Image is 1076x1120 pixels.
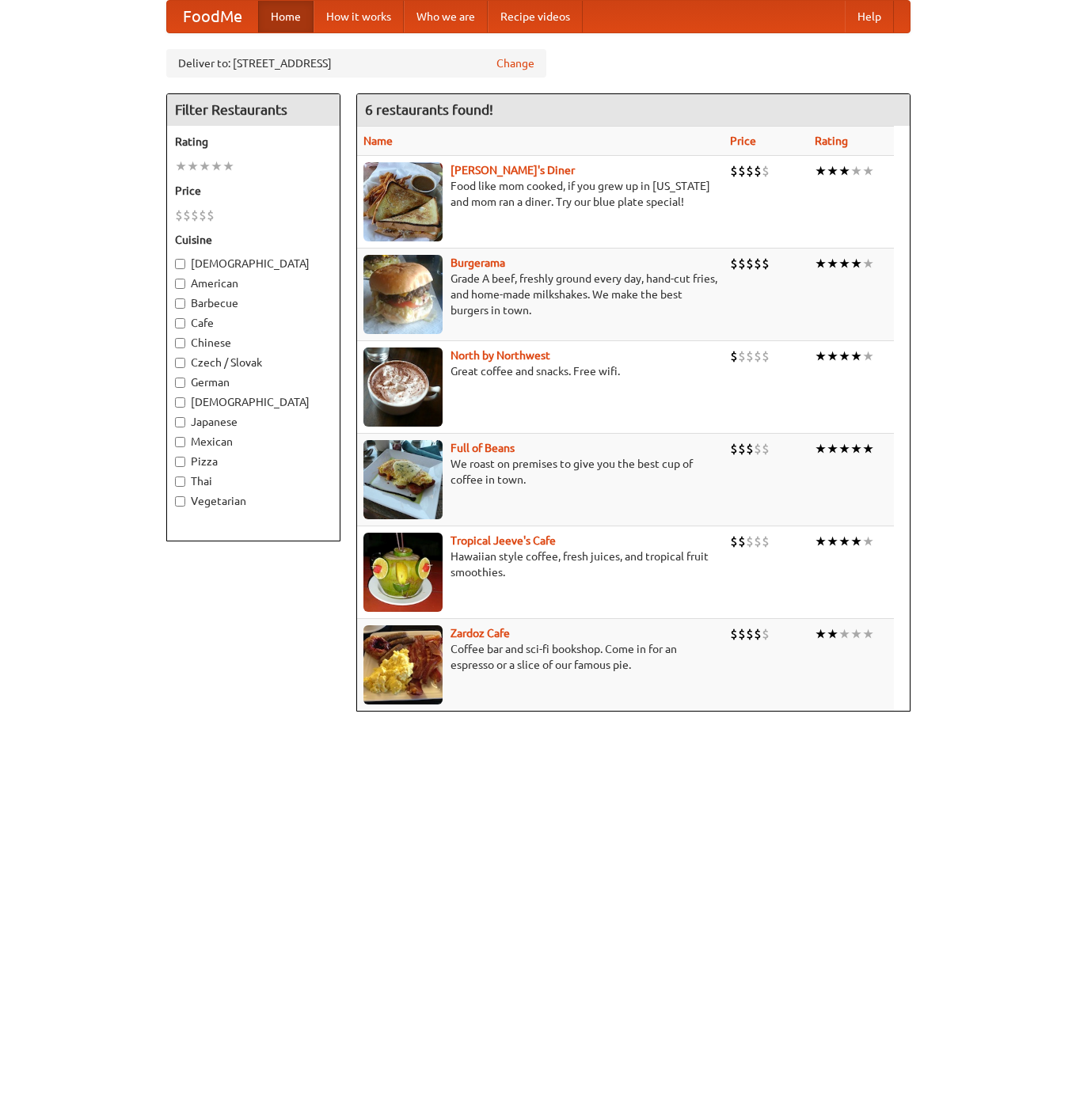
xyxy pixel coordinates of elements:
[850,162,862,180] li: ★
[746,625,754,643] li: $
[746,440,754,457] li: $
[738,347,746,365] li: $
[175,207,183,224] li: $
[451,164,575,177] a: [PERSON_NAME]'s Diner
[815,533,827,550] li: ★
[838,162,850,180] li: ★
[730,162,738,180] li: $
[175,496,185,507] input: Vegetarian
[762,625,770,643] li: $
[314,1,404,32] a: How it works
[762,347,770,365] li: $
[175,259,185,269] input: [DEMOGRAPHIC_DATA]
[738,255,746,272] li: $
[451,534,556,547] a: Tropical Jeeve's Cafe
[862,440,874,457] li: ★
[175,417,185,427] input: Japanese
[850,625,862,643] li: ★
[363,456,717,488] p: We roast on premises to give you the best cup of coffee in town.
[730,440,738,457] li: $
[187,158,199,175] li: ★
[175,454,332,469] label: Pizza
[175,457,185,467] input: Pizza
[166,49,546,78] div: Deliver to: [STREET_ADDRESS]
[175,134,332,150] h5: Rating
[199,158,211,175] li: ★
[175,256,332,271] label: [DEMOGRAPHIC_DATA]
[815,255,827,272] li: ★
[754,625,762,643] li: $
[815,135,848,147] a: Rating
[850,440,862,457] li: ★
[838,625,850,643] li: ★
[746,347,754,365] li: $
[363,533,443,612] img: jeeves.jpg
[862,347,874,365] li: ★
[762,533,770,550] li: $
[363,549,717,580] p: Hawaiian style coffee, fresh juices, and tropical fruit smoothies.
[838,533,850,550] li: ★
[404,1,488,32] a: Who we are
[175,394,332,410] label: [DEMOGRAPHIC_DATA]
[363,135,393,147] a: Name
[496,55,534,71] a: Change
[175,318,185,328] input: Cafe
[730,533,738,550] li: $
[730,255,738,272] li: $
[827,625,838,643] li: ★
[838,255,850,272] li: ★
[363,625,443,704] img: zardoz.jpg
[738,162,746,180] li: $
[451,442,515,454] a: Full of Beans
[175,434,332,450] label: Mexican
[191,207,199,224] li: $
[175,378,185,388] input: German
[363,162,443,241] img: sallys.jpg
[815,347,827,365] li: ★
[175,493,332,509] label: Vegetarian
[175,335,332,351] label: Chinese
[754,347,762,365] li: $
[258,1,314,32] a: Home
[451,256,505,269] a: Burgerama
[175,275,332,291] label: American
[175,374,332,390] label: German
[175,414,332,430] label: Japanese
[365,102,493,117] ng-pluralize: 6 restaurants found!
[363,440,443,519] img: beans.jpg
[730,347,738,365] li: $
[827,347,838,365] li: ★
[738,533,746,550] li: $
[862,625,874,643] li: ★
[754,440,762,457] li: $
[183,207,191,224] li: $
[363,271,717,318] p: Grade A beef, freshly ground every day, hand-cut fries, and home-made milkshakes. We make the bes...
[762,255,770,272] li: $
[850,255,862,272] li: ★
[762,162,770,180] li: $
[827,533,838,550] li: ★
[838,347,850,365] li: ★
[754,162,762,180] li: $
[746,533,754,550] li: $
[175,315,332,331] label: Cafe
[451,349,550,362] a: North by Northwest
[175,279,185,289] input: American
[211,158,222,175] li: ★
[850,347,862,365] li: ★
[175,298,185,309] input: Barbecue
[222,158,234,175] li: ★
[363,255,443,334] img: burgerama.jpg
[175,158,187,175] li: ★
[175,473,332,489] label: Thai
[738,625,746,643] li: $
[730,625,738,643] li: $
[862,533,874,550] li: ★
[175,183,332,199] h5: Price
[363,347,443,427] img: north.jpg
[730,135,756,147] a: Price
[762,440,770,457] li: $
